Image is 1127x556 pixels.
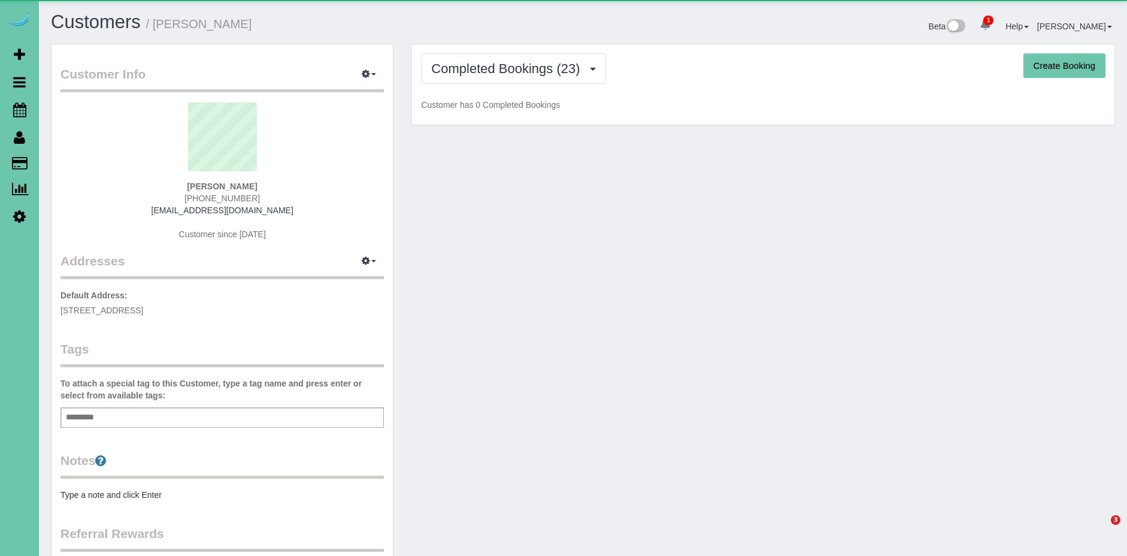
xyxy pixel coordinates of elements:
small: / [PERSON_NAME] [146,17,252,31]
a: [PERSON_NAME] [1037,22,1112,31]
span: [PHONE_NUMBER] [184,194,260,203]
pre: Type a note and click Enter [60,489,384,501]
p: Customer has 0 Completed Bookings [421,99,1105,111]
span: [STREET_ADDRESS] [60,306,143,315]
span: 1 [983,16,993,25]
legend: Referral Rewards [60,525,384,552]
img: New interface [946,19,965,35]
label: To attach a special tag to this Customer, type a tag name and press enter or select from availabl... [60,377,384,401]
a: 1 [974,12,997,38]
legend: Notes [60,452,384,479]
img: Automaid Logo [7,12,31,29]
span: 3 [1111,515,1120,525]
a: Beta [929,22,966,31]
span: Completed Bookings (23) [431,61,586,76]
iframe: Intercom live chat [1086,515,1115,544]
button: Create Booking [1023,53,1105,78]
span: Customer since [DATE] [179,229,266,239]
legend: Customer Info [60,65,384,92]
a: Help [1005,22,1029,31]
button: Completed Bookings (23) [421,53,605,84]
label: Default Address: [60,289,128,301]
a: Customers [51,11,141,32]
strong: [PERSON_NAME] [187,182,257,191]
a: [EMAIL_ADDRESS][DOMAIN_NAME] [152,206,293,215]
legend: Tags [60,340,384,367]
